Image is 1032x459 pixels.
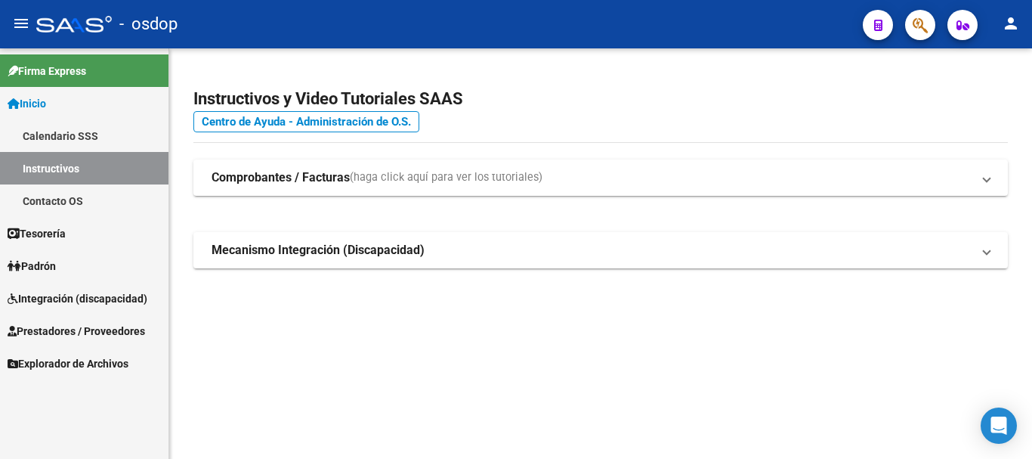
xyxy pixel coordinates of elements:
[8,63,86,79] span: Firma Express
[193,160,1008,196] mat-expansion-panel-header: Comprobantes / Facturas(haga click aquí para ver los tutoriales)
[8,355,128,372] span: Explorador de Archivos
[212,242,425,259] strong: Mecanismo Integración (Discapacidad)
[119,8,178,41] span: - osdop
[8,258,56,274] span: Padrón
[193,111,419,132] a: Centro de Ayuda - Administración de O.S.
[12,14,30,33] mat-icon: menu
[350,169,542,186] span: (haga click aquí para ver los tutoriales)
[8,225,66,242] span: Tesorería
[193,232,1008,268] mat-expansion-panel-header: Mecanismo Integración (Discapacidad)
[8,290,147,307] span: Integración (discapacidad)
[212,169,350,186] strong: Comprobantes / Facturas
[981,408,1017,444] div: Open Intercom Messenger
[1002,14,1020,33] mat-icon: person
[193,85,1008,113] h2: Instructivos y Video Tutoriales SAAS
[8,95,46,112] span: Inicio
[8,323,145,340] span: Prestadores / Proveedores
